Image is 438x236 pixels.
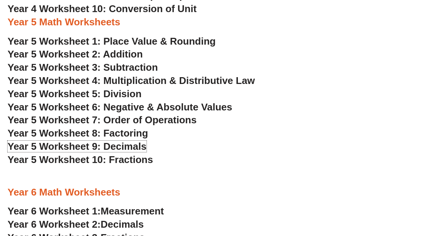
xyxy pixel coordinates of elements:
[8,186,430,199] h3: Year 6 Math Worksheets
[8,101,232,113] a: Year 5 Worksheet 6: Negative & Absolute Values
[8,48,143,60] a: Year 5 Worksheet 2: Addition
[8,219,144,230] a: Year 6 Worksheet 2:Decimals
[101,205,164,217] span: Measurement
[8,16,430,29] h3: Year 5 Math Worksheets
[8,141,147,152] a: Year 5 Worksheet 9: Decimals
[8,62,158,73] a: Year 5 Worksheet 3: Subtraction
[8,205,164,217] a: Year 6 Worksheet 1:Measurement
[8,219,101,230] span: Year 6 Worksheet 2:
[8,114,197,126] a: Year 5 Worksheet 7: Order of Operations
[8,75,255,86] a: Year 5 Worksheet 4: Multiplication & Distributive Law
[8,205,101,217] span: Year 6 Worksheet 1:
[8,88,142,99] a: Year 5 Worksheet 5: Division
[8,36,216,47] a: Year 5 Worksheet 1: Place Value & Rounding
[8,154,153,165] a: Year 5 Worksheet 10: Fractions
[8,127,148,139] a: Year 5 Worksheet 8: Factoring
[8,3,197,14] a: Year 4 Worksheet 10: Conversion of Unit
[101,219,144,230] span: Decimals
[312,151,438,236] iframe: Chat Widget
